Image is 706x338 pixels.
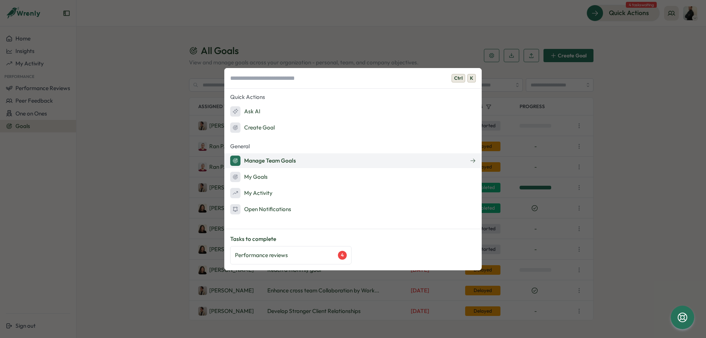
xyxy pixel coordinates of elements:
[224,120,482,135] button: Create Goal
[224,170,482,184] button: My Goals
[230,122,275,133] div: Create Goal
[224,202,482,217] button: Open Notifications
[224,141,482,152] p: General
[467,74,476,83] span: K
[224,186,482,200] button: My Activity
[338,251,347,260] div: 4
[230,106,260,117] div: Ask AI
[224,92,482,103] p: Quick Actions
[230,156,296,166] div: Manage Team Goals
[235,251,288,259] p: Performance reviews
[230,172,268,182] div: My Goals
[224,153,482,168] button: Manage Team Goals
[230,204,291,214] div: Open Notifications
[452,74,465,83] span: Ctrl
[230,235,476,243] p: Tasks to complete
[230,188,272,198] div: My Activity
[224,104,482,119] button: Ask AI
